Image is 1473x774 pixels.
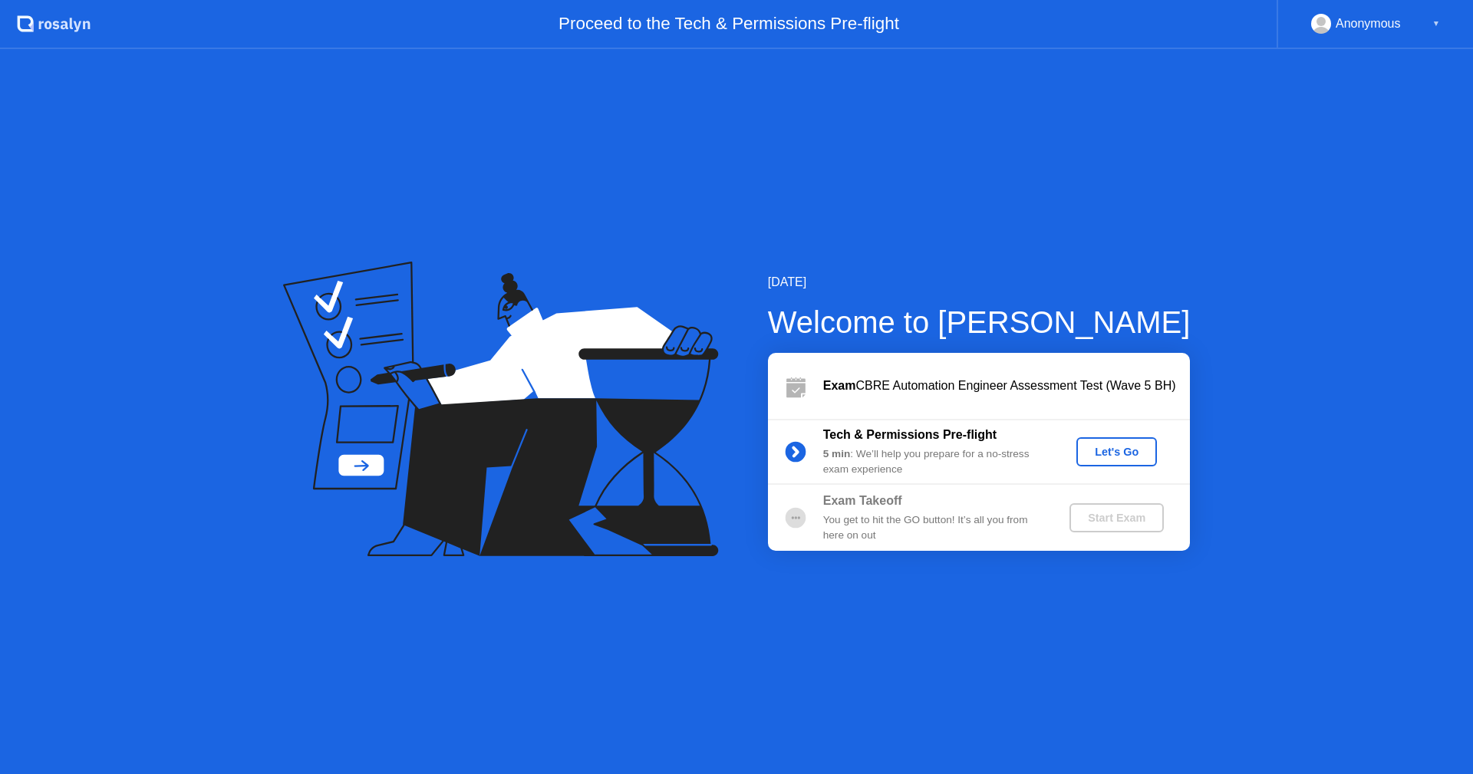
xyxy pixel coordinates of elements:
div: : We’ll help you prepare for a no-stress exam experience [823,446,1044,478]
div: [DATE] [768,273,1191,291]
b: Exam Takeoff [823,494,902,507]
button: Start Exam [1069,503,1164,532]
b: Exam [823,379,856,392]
div: Start Exam [1076,512,1158,524]
b: Tech & Permissions Pre-flight [823,428,997,441]
div: CBRE Automation Engineer Assessment Test (Wave 5 BH) [823,377,1190,395]
div: You get to hit the GO button! It’s all you from here on out [823,512,1044,544]
div: Welcome to [PERSON_NAME] [768,299,1191,345]
div: Anonymous [1336,14,1401,34]
div: Let's Go [1083,446,1151,458]
button: Let's Go [1076,437,1157,466]
div: ▼ [1432,14,1440,34]
b: 5 min [823,448,851,459]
